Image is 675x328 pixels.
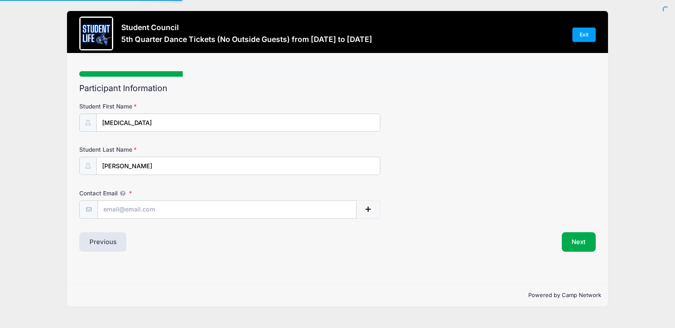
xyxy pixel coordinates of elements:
[121,23,372,32] h3: Student Council
[96,157,381,175] input: Student Last Name
[74,291,601,300] p: Powered by Camp Network
[572,28,596,42] a: Exit
[117,190,128,197] span: We will send confirmations, payment reminders, and custom email messages to each address listed. ...
[79,102,251,111] label: Student First Name
[121,35,372,44] h3: 5th Quarter Dance Tickets (No Outside Guests) from [DATE] to [DATE]
[79,83,596,93] h2: Participant Information
[79,145,251,154] label: Student Last Name
[562,232,596,252] button: Next
[96,114,381,132] input: Student First Name
[98,200,356,219] input: email@email.com
[79,232,127,252] button: Previous
[79,189,251,197] label: Contact Email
